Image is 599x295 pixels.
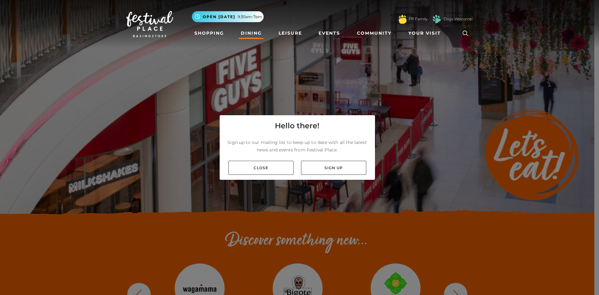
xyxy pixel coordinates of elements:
[275,120,319,131] h4: Hello there!
[409,16,427,22] a: FP Family
[408,30,441,37] span: Your Visit
[316,27,343,39] a: Events
[354,27,394,39] a: Community
[228,161,294,175] a: Close
[238,27,264,39] a: Dining
[126,11,173,37] img: Festival Place Logo
[444,16,473,22] a: Dogs Welcome!
[203,14,235,20] span: Open [DATE]
[225,139,370,154] p: Sign up to our mailing list to keep up to date with all the latest news and events from Festival ...
[238,14,262,20] span: 9.30am-7pm
[301,161,366,175] a: Sign up
[276,27,304,39] a: Leisure
[192,27,226,39] a: Shopping
[406,27,446,39] a: Your Visit
[192,11,264,22] button: Open [DATE] 9.30am-7pm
